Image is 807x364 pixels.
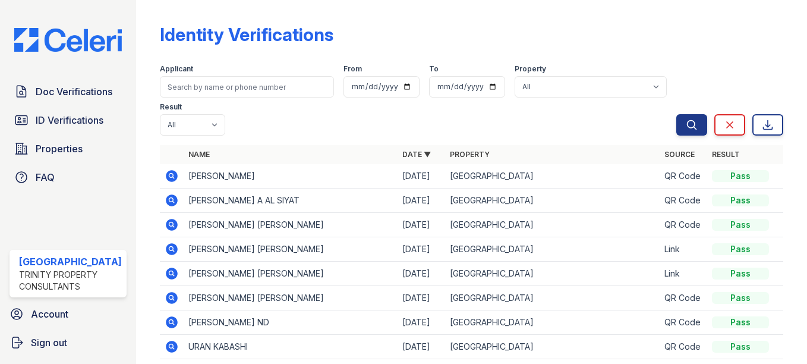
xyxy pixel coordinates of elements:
[184,164,398,189] td: [PERSON_NAME]
[398,310,445,335] td: [DATE]
[36,142,83,156] span: Properties
[660,189,707,213] td: QR Code
[712,170,769,182] div: Pass
[515,64,546,74] label: Property
[184,262,398,286] td: [PERSON_NAME] [PERSON_NAME]
[429,64,439,74] label: To
[398,335,445,359] td: [DATE]
[445,262,660,286] td: [GEOGRAPHIC_DATA]
[398,213,445,237] td: [DATE]
[160,64,193,74] label: Applicant
[445,237,660,262] td: [GEOGRAPHIC_DATA]
[445,310,660,335] td: [GEOGRAPHIC_DATA]
[712,268,769,280] div: Pass
[445,286,660,310] td: [GEOGRAPHIC_DATA]
[398,237,445,262] td: [DATE]
[398,262,445,286] td: [DATE]
[5,302,131,326] a: Account
[712,292,769,304] div: Pass
[664,150,695,159] a: Source
[5,28,131,52] img: CE_Logo_Blue-a8612792a0a2168367f1c8372b55b34899dd931a85d93a1a3d3e32e68fde9ad4.png
[184,335,398,359] td: URAN KABASHI
[445,335,660,359] td: [GEOGRAPHIC_DATA]
[660,213,707,237] td: QR Code
[184,286,398,310] td: [PERSON_NAME] [PERSON_NAME]
[445,213,660,237] td: [GEOGRAPHIC_DATA]
[402,150,431,159] a: Date ▼
[10,80,127,103] a: Doc Verifications
[343,64,362,74] label: From
[712,341,769,353] div: Pass
[184,237,398,262] td: [PERSON_NAME] [PERSON_NAME]
[36,84,112,99] span: Doc Verifications
[398,189,445,213] td: [DATE]
[660,164,707,189] td: QR Code
[712,316,769,328] div: Pass
[36,170,55,184] span: FAQ
[712,194,769,206] div: Pass
[660,335,707,359] td: QR Code
[184,213,398,237] td: [PERSON_NAME] [PERSON_NAME]
[184,189,398,213] td: [PERSON_NAME] A AL SIYAT
[398,286,445,310] td: [DATE]
[712,219,769,231] div: Pass
[160,24,333,45] div: Identity Verifications
[19,255,122,269] div: [GEOGRAPHIC_DATA]
[31,307,68,321] span: Account
[398,164,445,189] td: [DATE]
[445,189,660,213] td: [GEOGRAPHIC_DATA]
[10,108,127,132] a: ID Verifications
[712,243,769,255] div: Pass
[160,76,334,98] input: Search by name or phone number
[5,331,131,354] a: Sign out
[184,310,398,335] td: [PERSON_NAME] ND
[445,164,660,189] td: [GEOGRAPHIC_DATA]
[450,150,490,159] a: Property
[660,310,707,335] td: QR Code
[10,165,127,189] a: FAQ
[19,269,122,293] div: Trinity Property Consultants
[10,137,127,161] a: Properties
[188,150,210,159] a: Name
[660,262,707,286] td: Link
[660,286,707,310] td: QR Code
[712,150,740,159] a: Result
[36,113,103,127] span: ID Verifications
[31,335,67,350] span: Sign out
[660,237,707,262] td: Link
[160,102,182,112] label: Result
